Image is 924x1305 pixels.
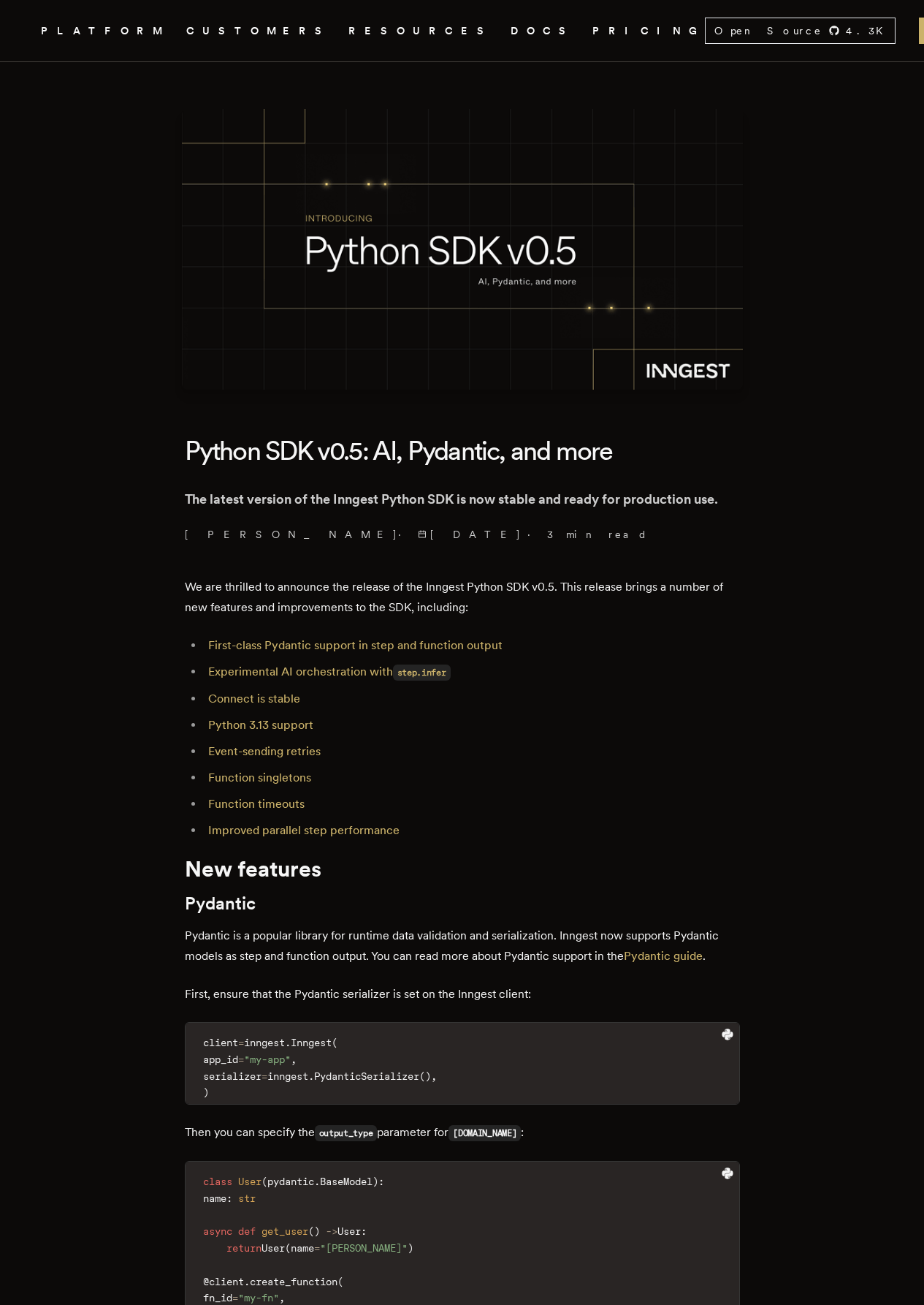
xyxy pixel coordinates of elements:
[547,527,648,542] span: 3 min read
[238,1225,256,1237] span: def
[185,1122,740,1143] p: Then you can specify the parameter for :
[238,1176,261,1187] span: User
[238,1054,244,1065] span: =
[361,1225,367,1237] span: :
[226,1242,261,1254] span: return
[291,1242,314,1254] span: name
[419,1070,425,1082] span: (
[244,1276,250,1287] span: .
[186,22,331,40] a: CUSTOMERS
[378,1176,384,1187] span: :
[320,1242,408,1254] span: "[PERSON_NAME]"
[185,855,740,882] h1: New features
[592,22,705,40] a: PRICING
[393,665,451,681] code: step.infer
[261,1176,267,1187] span: (
[203,1276,244,1287] span: @client
[232,1292,238,1304] span: =
[308,1225,314,1237] span: (
[279,1292,285,1304] span: ,
[203,1292,232,1304] span: fn_id
[314,1070,419,1082] span: PydanticSerializer
[326,1225,332,1237] span: -
[244,1037,285,1048] span: inngest
[208,665,451,678] a: Experimental AI orchestration withstep.infer
[250,1276,337,1287] span: create_function
[315,1125,378,1141] code: output_type
[238,1292,279,1304] span: "my-fn"
[208,692,300,706] a: Connect is stable
[373,1176,378,1187] span: )
[846,23,892,38] span: 4.3 K
[314,1176,320,1187] span: .
[208,718,313,732] a: Python 3.13 support
[332,1037,337,1048] span: (
[185,893,740,914] h2: Pydantic
[285,1037,291,1048] span: .
[185,527,740,542] p: [PERSON_NAME] · ·
[203,1176,232,1187] span: class
[448,1125,521,1141] code: [DOMAIN_NAME]
[314,1225,320,1237] span: )
[511,22,575,40] a: DOCS
[261,1242,285,1254] span: User
[185,984,740,1005] p: First, ensure that the Pydantic serializer is set on the Inngest client:
[208,797,305,811] a: Function timeouts
[337,1276,343,1287] span: (
[337,1225,361,1237] span: User
[624,949,703,963] a: Pydantic guide
[714,23,822,38] span: Open Source
[185,425,740,477] h1: Python SDK v0.5: AI, Pydantic, and more
[332,1225,337,1237] span: >
[208,771,311,784] a: Function singletons
[185,926,740,967] p: Pydantic is a popular library for runtime data validation and serialization. Inngest now supports...
[238,1192,256,1204] span: str
[291,1037,332,1048] span: Inngest
[203,1225,232,1237] span: async
[314,1242,320,1254] span: =
[308,1070,314,1082] span: .
[185,489,740,510] p: The latest version of the Inngest Python SDK is now stable and ready for production use.
[208,744,321,758] a: Event-sending retries
[185,577,740,618] p: We are thrilled to announce the release of the Inngest Python SDK v0.5. This release brings a num...
[208,638,503,652] a: First-class Pydantic support in step and function output
[41,22,169,40] button: PLATFORM
[285,1242,291,1254] span: (
[203,1037,238,1048] span: client
[203,1054,238,1065] span: app_id
[408,1242,413,1254] span: )
[203,1070,261,1082] span: serializer
[320,1176,373,1187] span: BaseModel
[291,1054,297,1065] span: ,
[238,1037,244,1048] span: =
[267,1176,314,1187] span: pydantic
[203,1086,209,1098] span: )
[261,1070,267,1082] span: =
[208,823,400,837] a: Improved parallel step performance
[226,1192,232,1204] span: :
[244,1054,291,1065] span: "my-app"
[418,527,522,542] span: [DATE]
[267,1070,308,1082] span: inngest
[261,1225,308,1237] span: get_user
[425,1070,431,1082] span: )
[203,1192,226,1204] span: name
[182,109,743,390] img: Featured image for Python SDK v0.5: AI, Pydantic, and more blog post
[348,22,493,40] button: RESOURCES
[431,1070,437,1082] span: ,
